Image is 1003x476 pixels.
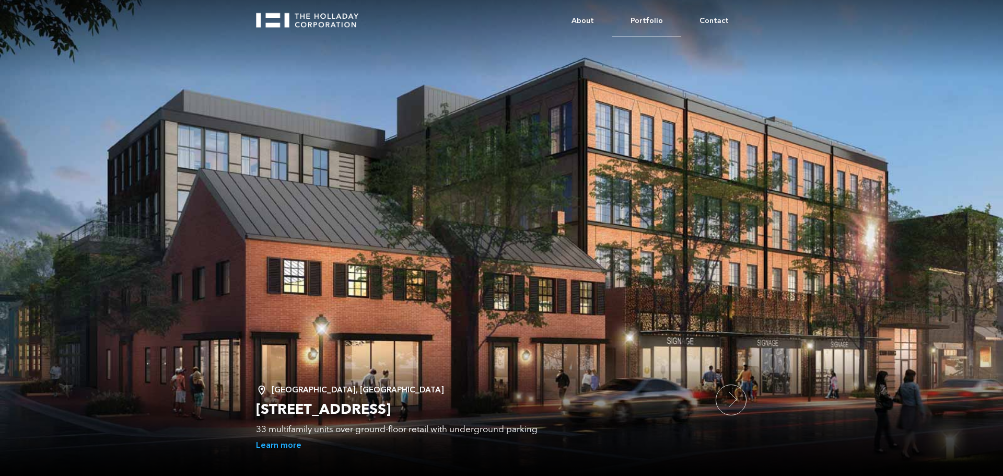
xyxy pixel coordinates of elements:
div: [GEOGRAPHIC_DATA], [GEOGRAPHIC_DATA] [256,385,705,395]
div: 33 multifamily units over ground-floor retail with underground parking [256,424,705,435]
h2: [STREET_ADDRESS] [256,400,705,419]
a: About [553,5,612,37]
a: Portfolio [612,5,681,37]
a: home [256,5,368,28]
img: Location Pin [256,385,272,396]
a: Contact [681,5,747,37]
a: Learn more [256,440,301,451]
